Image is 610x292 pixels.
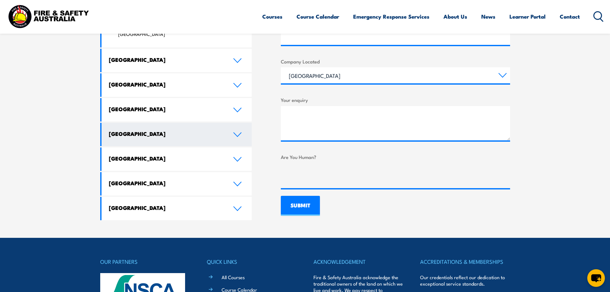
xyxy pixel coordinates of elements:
h4: ACCREDITATIONS & MEMBERSHIPS [420,257,510,266]
button: chat-button [587,269,605,287]
p: Our credentials reflect our dedication to exceptional service standards. [420,274,510,287]
a: [GEOGRAPHIC_DATA] [102,73,252,97]
h4: [GEOGRAPHIC_DATA] [109,56,224,63]
a: [GEOGRAPHIC_DATA] [102,123,252,146]
a: [GEOGRAPHIC_DATA] [102,172,252,196]
a: [GEOGRAPHIC_DATA] [102,147,252,171]
a: All Courses [222,274,245,280]
h4: [GEOGRAPHIC_DATA] [109,155,224,162]
a: Courses [262,8,282,25]
a: [GEOGRAPHIC_DATA] [102,197,252,220]
a: [GEOGRAPHIC_DATA] [102,98,252,121]
a: Learner Portal [509,8,546,25]
label: Your enquiry [281,96,510,104]
label: Company Located [281,58,510,65]
input: SUBMIT [281,196,320,216]
a: News [481,8,495,25]
label: Are You Human? [281,153,510,161]
h4: [GEOGRAPHIC_DATA] [109,81,224,88]
a: Course Calendar [297,8,339,25]
h4: OUR PARTNERS [100,257,190,266]
h4: [GEOGRAPHIC_DATA] [109,204,224,211]
h4: ACKNOWLEDGEMENT [313,257,403,266]
a: About Us [443,8,467,25]
h4: [GEOGRAPHIC_DATA] [109,130,224,137]
h4: [GEOGRAPHIC_DATA] [109,105,224,113]
a: Emergency Response Services [353,8,429,25]
a: Contact [560,8,580,25]
iframe: reCAPTCHA [281,163,378,188]
h4: [GEOGRAPHIC_DATA] [109,179,224,187]
h4: QUICK LINKS [207,257,297,266]
a: [GEOGRAPHIC_DATA] [102,49,252,72]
